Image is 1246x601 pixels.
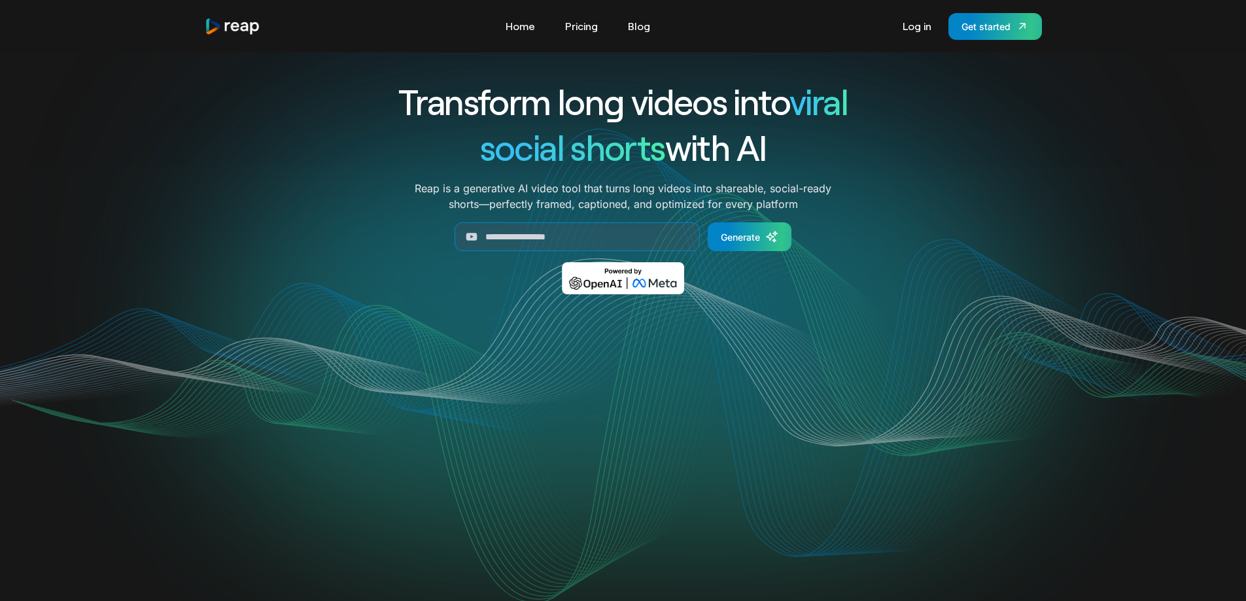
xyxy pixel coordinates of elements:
[351,78,895,124] h1: Transform long videos into
[562,262,684,294] img: Powered by OpenAI & Meta
[360,313,886,577] video: Your browser does not support the video tag.
[351,124,895,170] h1: with AI
[721,230,760,244] div: Generate
[948,13,1042,40] a: Get started
[480,126,665,168] span: social shorts
[961,20,1011,33] div: Get started
[559,16,604,37] a: Pricing
[789,80,848,122] span: viral
[621,16,657,37] a: Blog
[896,16,938,37] a: Log in
[415,180,831,212] p: Reap is a generative AI video tool that turns long videos into shareable, social-ready shorts—per...
[708,222,791,251] a: Generate
[499,16,542,37] a: Home
[205,18,261,35] img: reap logo
[351,222,895,251] form: Generate Form
[205,18,261,35] a: home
